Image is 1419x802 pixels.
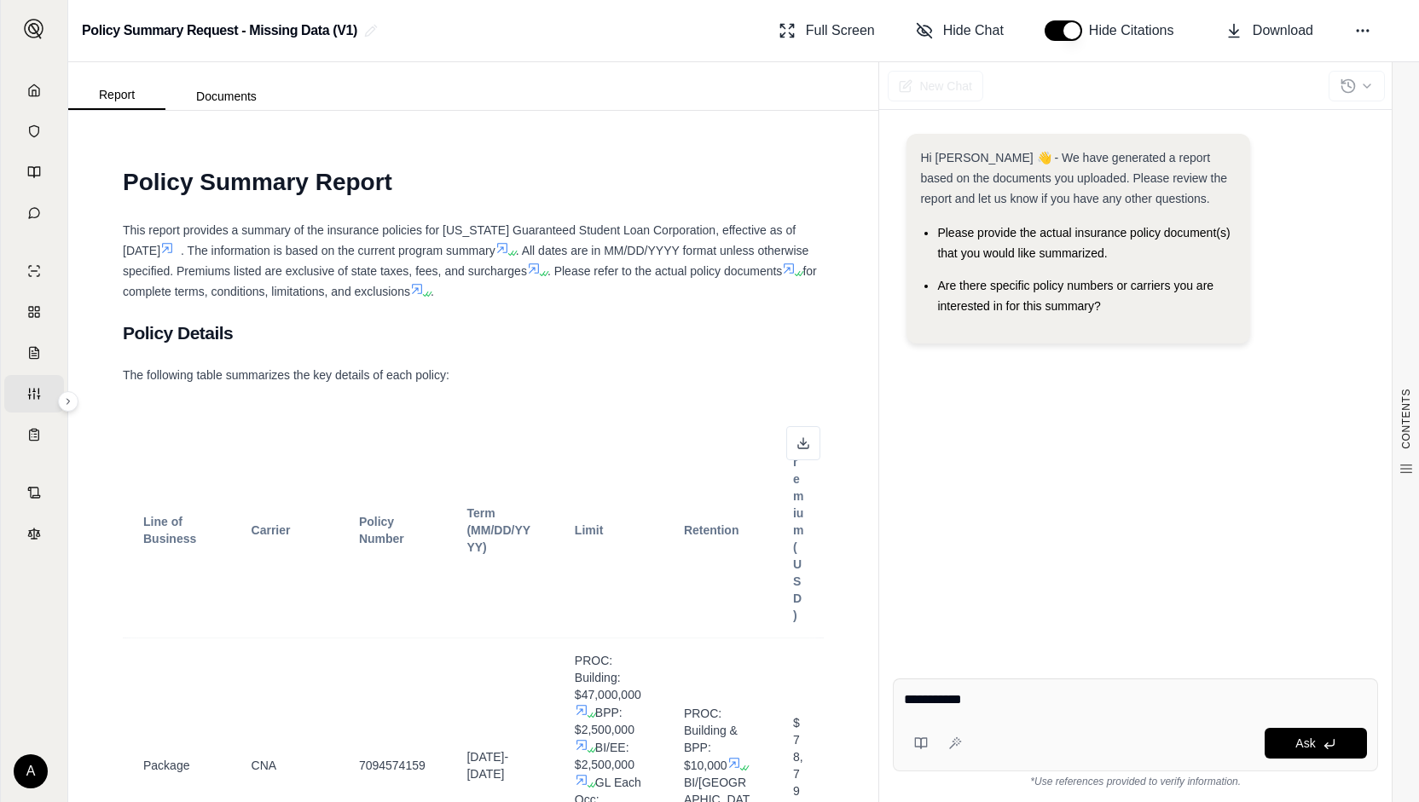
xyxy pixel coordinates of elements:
button: Report [68,81,165,110]
span: Limit [575,523,603,537]
button: Full Screen [772,14,882,48]
h2: Policy Summary Request - Missing Data (V1) [82,15,357,46]
span: . The information is based on the current program summary [181,244,495,257]
span: [DATE]-[DATE] [466,750,508,781]
a: Coverage Table [4,416,64,453]
a: Chat [4,194,64,232]
span: Hi [PERSON_NAME] 👋 - We have generated a report based on the documents you uploaded. Please revie... [920,151,1227,205]
span: . [431,285,434,298]
button: Hide Chat [909,14,1011,48]
a: Single Policy [4,252,64,290]
span: 7094574159 [359,759,426,772]
span: Download [1253,20,1313,41]
a: Home [4,72,64,109]
button: Download [1219,14,1320,48]
span: Ask [1295,736,1315,750]
span: Please provide the actual insurance policy document(s) that you would like summarized. [937,226,1230,260]
span: Policy Number [359,515,404,545]
span: Hide Chat [943,20,1004,41]
a: Policy Comparisons [4,293,64,331]
span: BI/EE: $2,500,000 [575,741,634,771]
span: PROC: Building: $47,000,000 [575,654,641,701]
button: Documents [165,83,287,110]
span: Line of Business [143,515,196,545]
a: Contract Analysis [4,474,64,511]
span: BPP: $2,500,000 [575,706,634,736]
div: *Use references provided to verify information. [893,771,1378,788]
span: . Please refer to the actual policy documents [547,264,782,278]
a: Prompt Library [4,153,64,191]
div: A [14,754,48,788]
span: Package [143,759,189,772]
button: Expand sidebar [58,391,78,412]
span: Are there specific policy numbers or carriers you are interested in for this summary? [937,279,1213,313]
a: Legal Search Engine [4,515,64,552]
h1: Policy Summary Report [123,159,824,206]
span: Term (MM/DD/YYYY) [466,506,530,554]
span: CONTENTS [1399,389,1413,449]
span: Carrier [252,523,291,537]
span: This report provides a summary of the insurance policies for [US_STATE] Guaranteed Student Loan C... [123,223,796,257]
button: Expand sidebar [17,12,51,46]
span: Full Screen [806,20,875,41]
span: PROC: Building & BPP: $10,000 [684,707,738,772]
span: Hide Citations [1089,20,1184,41]
span: The following table summarizes the key details of each policy: [123,368,449,382]
a: Claim Coverage [4,334,64,372]
span: Retention [684,523,739,537]
a: Documents Vault [4,113,64,150]
span: Premium (USD) [793,438,803,622]
button: Ask [1265,728,1367,759]
h2: Policy Details [123,315,824,351]
span: for complete terms, conditions, limitations, and exclusions [123,264,817,298]
span: CNA [252,759,277,772]
button: Download as Excel [786,426,820,460]
a: Custom Report [4,375,64,413]
img: Expand sidebar [24,19,44,39]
